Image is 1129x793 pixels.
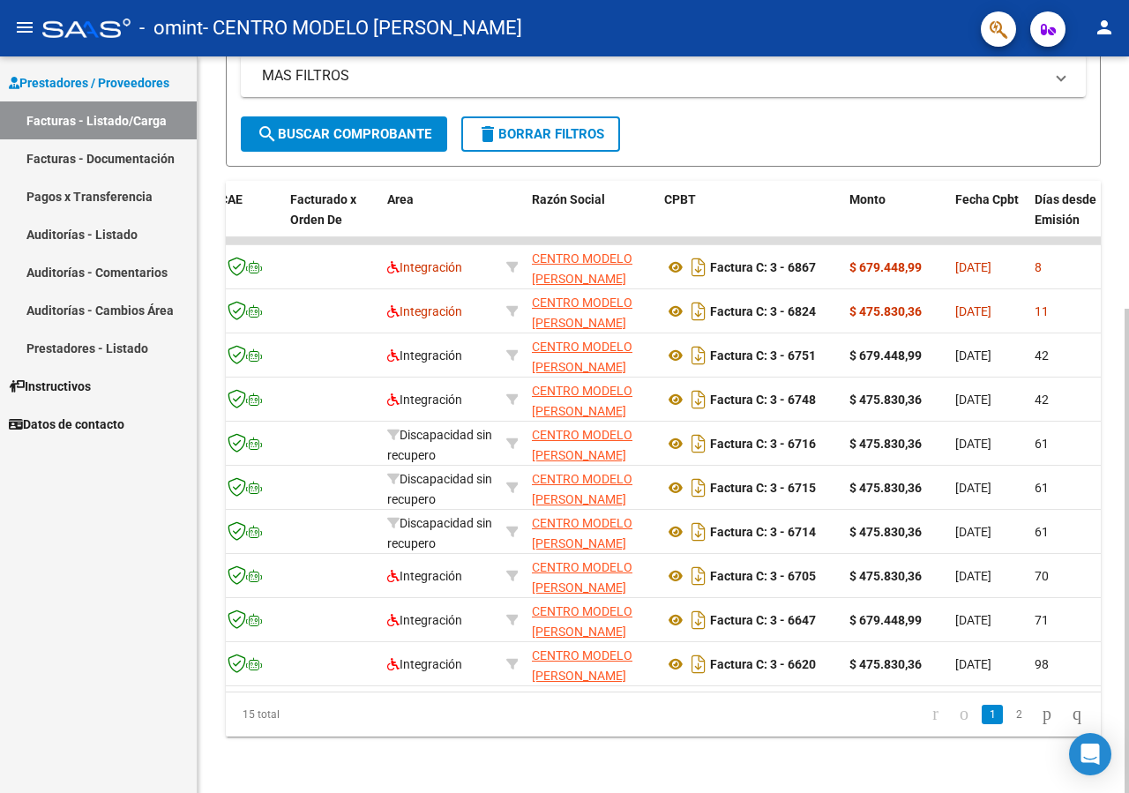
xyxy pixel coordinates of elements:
span: Prestadores / Proveedores [9,73,169,93]
span: 42 [1035,393,1049,407]
mat-icon: delete [477,123,498,145]
span: [DATE] [955,481,991,495]
div: 30709809853 [532,293,650,330]
span: Integración [387,393,462,407]
i: Descargar documento [687,253,710,281]
a: go to previous page [952,705,976,724]
span: Integración [387,348,462,363]
strong: $ 475.830,36 [849,569,922,583]
span: 42 [1035,348,1049,363]
span: CENTRO MODELO [PERSON_NAME] [532,428,632,462]
datatable-header-cell: Area [380,181,499,258]
div: Open Intercom Messenger [1069,733,1111,775]
a: go to last page [1065,705,1089,724]
span: CENTRO MODELO [PERSON_NAME] [532,648,632,683]
span: [DATE] [955,393,991,407]
div: 30709809853 [532,469,650,506]
datatable-header-cell: Razón Social [525,181,657,258]
span: Integración [387,304,462,318]
datatable-header-cell: Días desde Emisión [1028,181,1107,258]
strong: $ 475.830,36 [849,437,922,451]
span: Integración [387,613,462,627]
span: Discapacidad sin recupero [387,516,492,550]
span: CENTRO MODELO [PERSON_NAME] [532,560,632,595]
datatable-header-cell: Monto [842,181,948,258]
i: Descargar documento [687,562,710,590]
span: Razón Social [532,192,605,206]
strong: Factura C: 3 - 6748 [710,393,816,407]
span: 8 [1035,260,1042,274]
mat-panel-title: MAS FILTROS [262,66,1043,86]
a: go to first page [924,705,946,724]
span: Fecha Cpbt [955,192,1019,206]
div: 30709809853 [532,646,650,683]
strong: Factura C: 3 - 6751 [710,348,816,363]
span: Integración [387,260,462,274]
datatable-header-cell: Facturado x Orden De [283,181,380,258]
span: 61 [1035,525,1049,539]
a: go to next page [1035,705,1059,724]
span: Datos de contacto [9,415,124,434]
li: page 2 [1006,699,1032,729]
datatable-header-cell: Fecha Cpbt [948,181,1028,258]
span: 61 [1035,437,1049,451]
strong: $ 679.448,99 [849,613,922,627]
span: [DATE] [955,525,991,539]
div: 30709809853 [532,337,650,374]
span: Integración [387,657,462,671]
span: Buscar Comprobante [257,126,431,142]
strong: $ 475.830,36 [849,525,922,539]
i: Descargar documento [687,474,710,502]
span: 98 [1035,657,1049,671]
strong: Factura C: 3 - 6716 [710,437,816,451]
i: Descargar documento [687,430,710,458]
button: Buscar Comprobante [241,116,447,152]
div: 30709809853 [532,381,650,418]
strong: Factura C: 3 - 6715 [710,481,816,495]
strong: Factura C: 3 - 6620 [710,657,816,671]
span: Area [387,192,414,206]
div: 30709809853 [532,425,650,462]
button: Borrar Filtros [461,116,620,152]
span: - CENTRO MODELO [PERSON_NAME] [203,9,522,48]
span: 61 [1035,481,1049,495]
i: Descargar documento [687,341,710,370]
span: [DATE] [955,569,991,583]
span: CENTRO MODELO [PERSON_NAME] [532,516,632,550]
span: 11 [1035,304,1049,318]
span: [DATE] [955,304,991,318]
span: [DATE] [955,348,991,363]
span: CENTRO MODELO [PERSON_NAME] [532,604,632,639]
i: Descargar documento [687,606,710,634]
mat-icon: search [257,123,278,145]
span: Días desde Emisión [1035,192,1096,227]
strong: $ 475.830,36 [849,481,922,495]
span: [DATE] [955,657,991,671]
span: Discapacidad sin recupero [387,428,492,462]
div: 30709809853 [532,249,650,286]
strong: $ 475.830,36 [849,304,922,318]
span: Borrar Filtros [477,126,604,142]
span: CPBT [664,192,696,206]
strong: Factura C: 3 - 6714 [710,525,816,539]
strong: Factura C: 3 - 6705 [710,569,816,583]
span: CENTRO MODELO [PERSON_NAME] [532,251,632,286]
strong: $ 475.830,36 [849,657,922,671]
a: 2 [1008,705,1029,724]
i: Descargar documento [687,650,710,678]
strong: $ 475.830,36 [849,393,922,407]
datatable-header-cell: CPBT [657,181,842,258]
span: Discapacidad sin recupero [387,472,492,506]
li: page 1 [979,699,1006,729]
a: 1 [982,705,1003,724]
strong: $ 679.448,99 [849,348,922,363]
span: Facturado x Orden De [290,192,356,227]
span: Monto [849,192,886,206]
span: 71 [1035,613,1049,627]
i: Descargar documento [687,385,710,414]
div: 30709809853 [532,513,650,550]
span: 70 [1035,569,1049,583]
span: [DATE] [955,437,991,451]
span: CENTRO MODELO [PERSON_NAME] [532,296,632,330]
strong: $ 679.448,99 [849,260,922,274]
